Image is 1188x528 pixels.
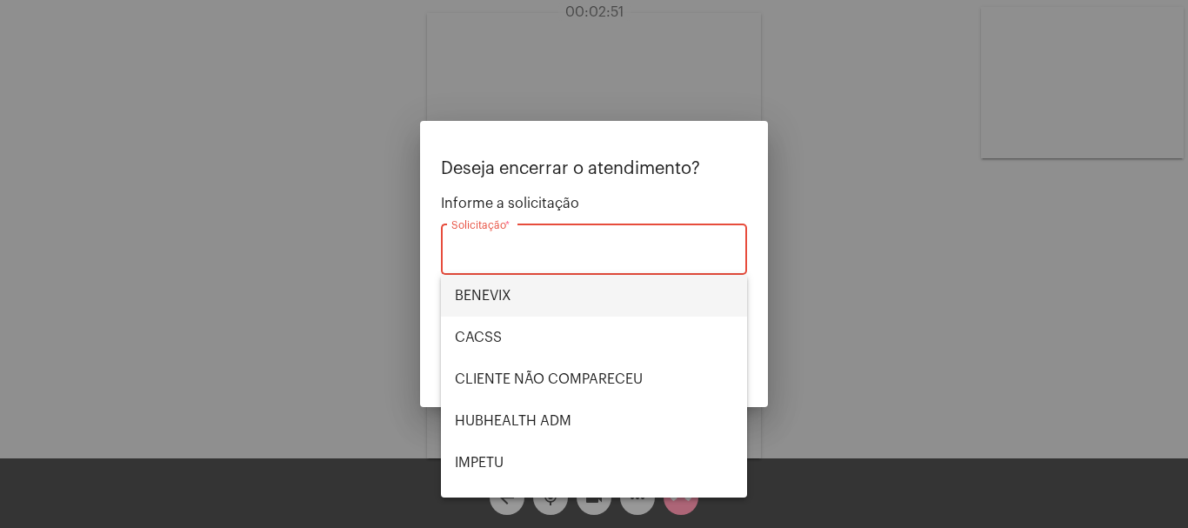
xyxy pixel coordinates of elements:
[441,196,747,211] span: Informe a solicitação
[455,400,733,442] span: HUBHEALTH ADM
[455,358,733,400] span: CLIENTE NÃO COMPARECEU
[455,317,733,358] span: CACSS
[455,275,733,317] span: BENEVIX
[455,484,733,525] span: MAXIMED
[441,159,747,178] p: Deseja encerrar o atendimento?
[455,442,733,484] span: IMPETU
[451,245,737,261] input: Buscar solicitação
